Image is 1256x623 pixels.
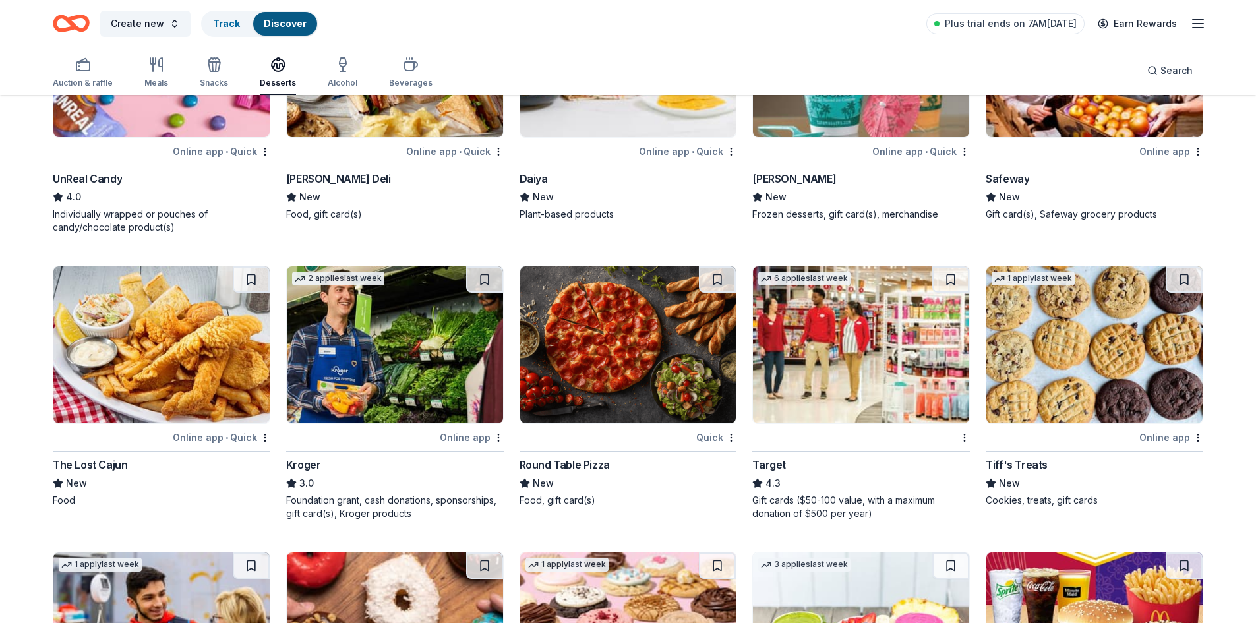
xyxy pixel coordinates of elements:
span: New [299,189,320,205]
button: Alcohol [328,51,357,95]
button: TrackDiscover [201,11,318,37]
div: Target [752,457,786,473]
div: Online app [1139,429,1203,446]
span: Plus trial ends on 7AM[DATE] [945,16,1077,32]
a: Track [213,18,240,29]
div: Plant-based products [520,208,737,221]
div: Meals [144,78,168,88]
div: Kroger [286,457,321,473]
div: Online app Quick [173,429,270,446]
div: Foundation grant, cash donations, sponsorships, gift card(s), Kroger products [286,494,504,520]
img: Image for Kroger [287,266,503,423]
button: Auction & raffle [53,51,113,95]
div: Gift cards ($50-100 value, with a maximum donation of $500 per year) [752,494,970,520]
button: Create new [100,11,191,37]
div: Desserts [260,78,296,88]
div: Gift card(s), Safeway grocery products [986,208,1203,221]
div: Food, gift card(s) [520,494,737,507]
span: New [999,189,1020,205]
div: Auction & raffle [53,78,113,88]
div: [PERSON_NAME] Deli [286,171,391,187]
a: Image for Tiff's Treats1 applylast weekOnline appTiff's TreatsNewCookies, treats, gift cards [986,266,1203,507]
button: Search [1137,57,1203,84]
span: 4.3 [765,475,781,491]
div: Individually wrapped or pouches of candy/chocolate product(s) [53,208,270,234]
a: Home [53,8,90,39]
span: Create new [111,16,164,32]
span: • [225,432,228,443]
div: 2 applies last week [292,272,384,285]
div: Quick [696,429,736,446]
span: New [765,189,787,205]
div: Snacks [200,78,228,88]
a: Earn Rewards [1090,12,1185,36]
div: Cookies, treats, gift cards [986,494,1203,507]
div: Online app Quick [872,143,970,160]
div: 6 applies last week [758,272,851,285]
span: 4.0 [66,189,81,205]
img: Image for Round Table Pizza [520,266,736,423]
span: 3.0 [299,475,314,491]
a: Image for Round Table PizzaQuickRound Table PizzaNewFood, gift card(s) [520,266,737,507]
img: Image for The Lost Cajun [53,266,270,423]
div: Daiya [520,171,548,187]
div: Online app Quick [639,143,736,160]
div: 1 apply last week [525,558,609,572]
span: Search [1160,63,1193,78]
span: • [459,146,462,157]
div: Tiff's Treats [986,457,1048,473]
a: Plus trial ends on 7AM[DATE] [926,13,1085,34]
span: New [533,189,554,205]
div: Safeway [986,171,1029,187]
div: 1 apply last week [59,558,142,572]
a: Image for Kroger2 applieslast weekOnline appKroger3.0Foundation grant, cash donations, sponsorshi... [286,266,504,520]
div: UnReal Candy [53,171,122,187]
span: • [925,146,928,157]
div: 3 applies last week [758,558,851,572]
div: Online app [1139,143,1203,160]
img: Image for Tiff's Treats [986,266,1203,423]
button: Meals [144,51,168,95]
div: 1 apply last week [992,272,1075,285]
span: • [692,146,694,157]
div: Food, gift card(s) [286,208,504,221]
button: Beverages [389,51,433,95]
div: Alcohol [328,78,357,88]
div: Online app Quick [173,143,270,160]
span: • [225,146,228,157]
div: Online app [440,429,504,446]
a: Discover [264,18,307,29]
a: Image for Target6 applieslast weekTarget4.3Gift cards ($50-100 value, with a maximum donation of ... [752,266,970,520]
span: New [66,475,87,491]
div: [PERSON_NAME] [752,171,836,187]
div: Food [53,494,270,507]
span: New [533,475,554,491]
div: Round Table Pizza [520,457,610,473]
span: New [999,475,1020,491]
div: Frozen desserts, gift card(s), merchandise [752,208,970,221]
button: Desserts [260,51,296,95]
div: Beverages [389,78,433,88]
button: Snacks [200,51,228,95]
div: The Lost Cajun [53,457,127,473]
div: Online app Quick [406,143,504,160]
img: Image for Target [753,266,969,423]
a: Image for The Lost CajunOnline app•QuickThe Lost CajunNewFood [53,266,270,507]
